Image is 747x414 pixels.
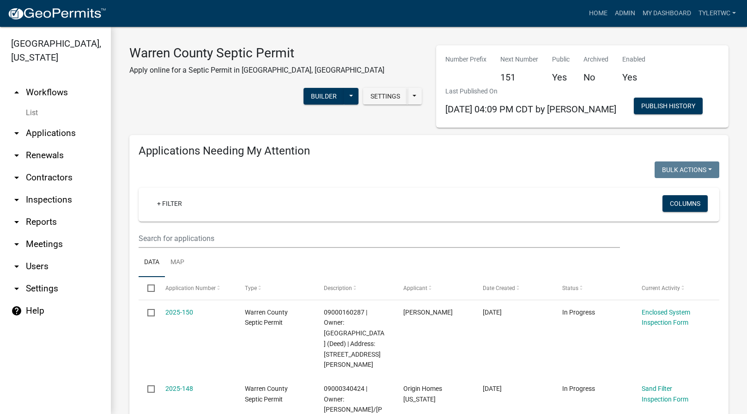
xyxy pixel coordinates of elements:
h3: Warren County Septic Permit [129,45,384,61]
span: 09000160287 | Owner: MARTENSDALE COMM CHURCH (Deed) | Address: 3953 HOOVER ST [324,309,384,369]
p: Public [552,55,570,64]
input: Search for applications [139,229,620,248]
datatable-header-cell: Date Created [474,277,553,299]
datatable-header-cell: Type [236,277,315,299]
a: 2025-150 [165,309,193,316]
p: Number Prefix [445,55,486,64]
span: 10/10/2025 [483,309,502,316]
span: Glen Bedwell [403,309,453,316]
h5: Yes [552,72,570,83]
span: Applicant [403,285,427,291]
i: arrow_drop_down [11,194,22,205]
span: [DATE] 04:09 PM CDT by [PERSON_NAME] [445,104,616,115]
i: arrow_drop_down [11,239,22,250]
a: Home [585,5,611,22]
p: Archived [583,55,608,64]
i: arrow_drop_down [11,128,22,139]
h5: No [583,72,608,83]
a: Enclosed System Inspection Form [642,309,690,327]
i: arrow_drop_up [11,87,22,98]
datatable-header-cell: Description [315,277,395,299]
p: Last Published On [445,87,616,96]
span: 10/09/2025 [483,385,502,392]
h4: Applications Needing My Attention [139,144,719,158]
a: Admin [611,5,639,22]
a: 2025-148 [165,385,193,392]
span: Current Activity [642,285,680,291]
span: Application Number [165,285,216,291]
i: arrow_drop_down [11,216,22,228]
i: arrow_drop_down [11,150,22,161]
i: arrow_drop_down [11,261,22,272]
a: Data [139,248,165,278]
span: Description [324,285,352,291]
button: Builder [304,88,344,105]
h5: Yes [622,72,645,83]
span: Date Created [483,285,515,291]
span: Status [562,285,578,291]
a: TylerTWC [695,5,740,22]
span: In Progress [562,385,595,392]
a: Map [165,248,190,278]
button: Publish History [634,98,703,114]
datatable-header-cell: Current Activity [633,277,712,299]
p: Apply online for a Septic Permit in [GEOGRAPHIC_DATA], [GEOGRAPHIC_DATA] [129,65,384,76]
button: Columns [662,195,708,212]
a: Sand Filter Inspection Form [642,385,688,403]
h5: 151 [500,72,538,83]
i: arrow_drop_down [11,172,22,183]
span: Warren County Septic Permit [245,309,288,327]
a: My Dashboard [639,5,695,22]
i: help [11,305,22,316]
span: Type [245,285,257,291]
p: Enabled [622,55,645,64]
a: + Filter [150,195,189,212]
span: In Progress [562,309,595,316]
datatable-header-cell: Application Number [156,277,236,299]
span: Warren County Septic Permit [245,385,288,403]
i: arrow_drop_down [11,283,22,294]
p: Next Number [500,55,538,64]
datatable-header-cell: Applicant [395,277,474,299]
button: Bulk Actions [655,161,719,178]
datatable-header-cell: Select [139,277,156,299]
datatable-header-cell: Status [553,277,633,299]
wm-modal-confirm: Workflow Publish History [634,103,703,111]
button: Settings [363,88,407,105]
span: Origin Homes Iowa [403,385,442,403]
